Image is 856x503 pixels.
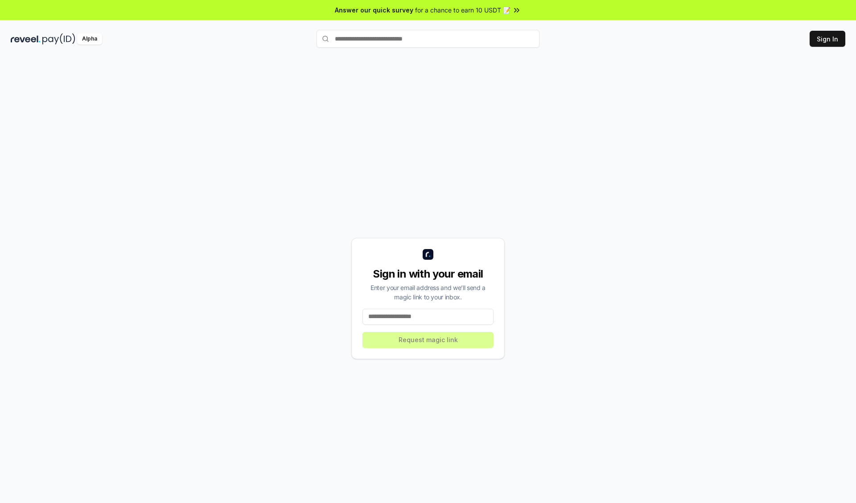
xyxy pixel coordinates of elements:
button: Sign In [810,31,845,47]
div: Enter your email address and we’ll send a magic link to your inbox. [362,283,494,302]
img: reveel_dark [11,33,41,45]
img: pay_id [42,33,75,45]
div: Alpha [77,33,102,45]
span: Answer our quick survey [335,5,413,15]
span: for a chance to earn 10 USDT 📝 [415,5,510,15]
div: Sign in with your email [362,267,494,281]
img: logo_small [423,249,433,260]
